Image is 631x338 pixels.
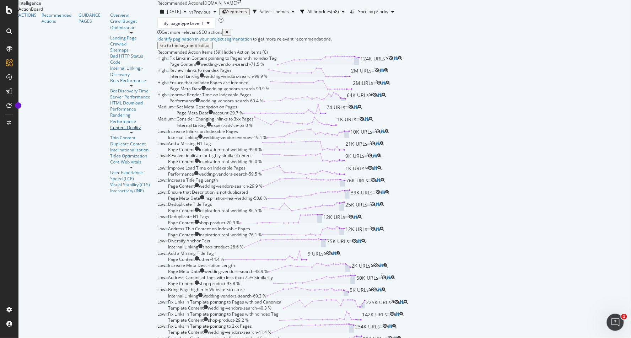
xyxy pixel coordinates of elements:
img: Equal [349,240,352,242]
a: binoculars [354,104,358,110]
a: binoculars [357,238,361,244]
span: 76K URLs [346,177,368,189]
div: GUIDANCE PAGES [79,12,105,24]
img: Equal [367,228,370,230]
span: Low [157,165,165,171]
div: magnifying-glass-plus [404,300,408,304]
span: 1K URLs [337,116,356,128]
img: Equal [373,192,376,194]
img: Equal [365,155,367,157]
a: binoculars [354,214,358,220]
img: Equal [165,253,168,255]
a: Identify pagination in your project segmentation [157,36,252,42]
div: binoculars [365,117,369,121]
span: Low [157,274,165,280]
span: 9K URLs [345,152,365,165]
div: eye-slash [367,154,373,158]
div: Page Meta Data [168,268,200,274]
img: Equal [165,289,168,291]
div: Crawl Budget Optimization [110,18,152,30]
img: Equal [165,204,168,206]
div: Internal Linking [177,122,207,128]
a: Thin Content [110,135,152,141]
div: Ensure that Description is not duplicated [168,189,248,195]
a: Internal Linking - Discovery [110,65,152,77]
div: Content Quality [110,124,152,130]
div: Page Content [168,220,195,226]
div: Add a Missing Title Tag [168,250,214,256]
a: binoculars [376,201,380,207]
div: shop-product - 20.9 % [199,220,240,226]
div: Page Meta Data [177,110,209,116]
div: eye-slash [359,117,365,121]
a: binoculars [373,152,377,159]
img: Equal [387,313,390,316]
div: eye-slash [368,166,373,170]
img: Equal [167,70,169,72]
span: 64K URLs [347,92,369,104]
div: magnifying-glass-plus [385,129,389,134]
img: Equal [174,118,177,120]
button: Select Themes [250,6,297,17]
a: binoculars [395,311,399,317]
a: Rendering Performance [110,112,152,124]
div: Tooltip anchor [15,102,21,109]
iframe: Intercom live chat [607,314,624,331]
div: Consider Changing Inlinks to 3xx Pages [177,116,254,122]
div: eye-slash [376,190,381,194]
div: inspiration-real-wedding - 53.8 % [204,195,267,201]
div: magnifying-glass-plus [381,178,385,182]
a: Bot Discovery Time [110,88,152,94]
div: binoculars [394,56,398,60]
div: binoculars [377,93,382,97]
span: vs [189,9,194,15]
div: magnifying-glass-plus [392,324,397,328]
img: Equal [165,313,168,316]
div: magnifying-glass-plus [377,154,381,158]
div: Deduplicate H1 Tags [168,214,209,220]
img: Equal [378,277,381,279]
div: inspiration-real-wedding - 96.0 % [199,159,262,165]
div: binoculars [379,263,383,268]
div: Resolve duplicate or highly similar Content [168,152,252,159]
div: Page Meta Data [169,86,201,92]
div: inspiration-real-wedding - 99.8 % [199,146,262,152]
div: Increase Title Tag Length [168,177,218,183]
span: Low [157,262,165,268]
div: Recommended Actions [42,12,74,24]
div: Page Content [168,183,195,189]
span: High [157,67,167,73]
div: binoculars [377,288,382,292]
img: Equal [165,240,168,242]
span: 2M URLs [353,80,373,92]
div: magnifying-glass-plus [380,202,384,206]
div: All priorities [307,10,331,14]
div: Performance [168,171,194,177]
div: eye-slash [383,324,388,328]
span: Segments [227,9,247,15]
span: Low [157,177,165,183]
div: eye-slash [372,288,377,292]
div: magnifying-glass-plus [386,81,390,85]
div: magnifying-glass-plus [358,105,362,109]
div: eye-slash [374,263,379,268]
img: Equal [380,326,383,328]
a: binoculars [377,92,382,98]
div: Titles Optimization [110,153,152,159]
a: Speed (LCP) [110,176,152,182]
div: magnifying-glass-plus [398,56,402,60]
div: Improve Load Time on Indexable Pages [168,165,246,171]
a: binoculars [399,299,404,305]
span: Low [157,226,165,232]
img: Equal [356,118,359,120]
div: eye-slash [371,178,376,182]
div: binoculars [399,300,404,304]
div: eye-slash [381,275,387,280]
div: wedding-vendors-search - 99.9 % [204,73,268,79]
div: wedding-vendors-search - 99.9 % [206,86,269,92]
div: binoculars [373,154,377,158]
img: Equal [165,131,168,133]
div: binoculars [376,178,381,182]
span: Low [157,128,165,134]
div: Diversify Anchor Text [168,238,210,244]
